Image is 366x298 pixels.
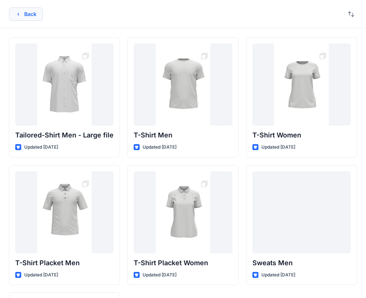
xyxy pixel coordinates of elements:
[24,143,58,151] p: Updated [DATE]
[15,258,114,268] p: T-Shirt Placket Men
[252,171,351,253] a: Sweats Men
[9,7,43,21] button: Back
[134,171,232,253] a: T-Shirt Placket Women
[261,271,295,279] p: Updated [DATE]
[15,130,114,140] p: Tailored-Shirt Men - Large file
[134,258,232,268] p: T-Shirt Placket Women
[143,271,176,279] p: Updated [DATE]
[252,44,351,126] a: T-Shirt Women
[15,44,114,126] a: Tailored-Shirt Men - Large file
[252,130,351,140] p: T-Shirt Women
[15,171,114,253] a: T-Shirt Placket Men
[24,271,58,279] p: Updated [DATE]
[143,143,176,151] p: Updated [DATE]
[134,130,232,140] p: T-Shirt Men
[134,44,232,126] a: T-Shirt Men
[252,258,351,268] p: Sweats Men
[261,143,295,151] p: Updated [DATE]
